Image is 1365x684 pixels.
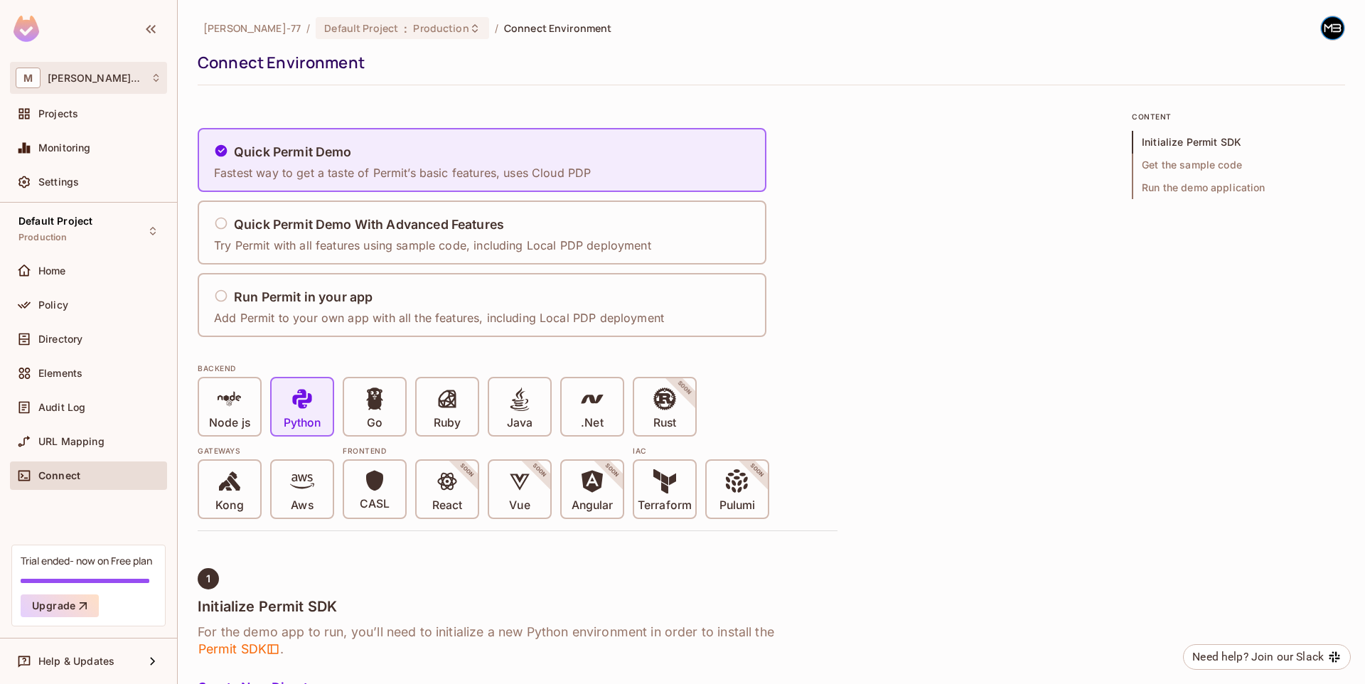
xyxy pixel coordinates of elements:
[719,498,755,513] p: Pulumi
[18,232,68,243] span: Production
[284,416,321,430] p: Python
[209,416,250,430] p: Node js
[581,416,603,430] p: .Net
[1132,131,1345,154] span: Initialize Permit SDK
[729,443,785,498] span: SOON
[38,142,91,154] span: Monitoring
[234,218,504,232] h5: Quick Permit Demo With Advanced Features
[343,445,624,456] div: Frontend
[198,641,280,658] span: Permit SDK
[439,443,495,498] span: SOON
[198,445,334,456] div: Gateways
[203,21,301,35] span: the active workspace
[434,416,461,430] p: Ruby
[1132,111,1345,122] p: content
[198,52,1338,73] div: Connect Environment
[38,299,68,311] span: Policy
[14,16,39,42] img: SReyMgAAAABJRU5ErkJggg==
[432,498,462,513] p: React
[38,333,82,345] span: Directory
[38,402,85,413] span: Audit Log
[21,554,152,567] div: Trial ended- now on Free plan
[638,498,692,513] p: Terraform
[38,108,78,119] span: Projects
[38,368,82,379] span: Elements
[1321,16,1344,40] img: Miguel Bustamante
[413,21,469,35] span: Production
[306,21,310,35] li: /
[206,573,210,584] span: 1
[657,360,712,416] span: SOON
[38,176,79,188] span: Settings
[509,498,530,513] p: Vue
[16,68,41,88] span: M
[584,443,640,498] span: SOON
[360,497,390,511] p: CASL
[18,215,92,227] span: Default Project
[653,416,676,430] p: Rust
[495,21,498,35] li: /
[198,624,837,658] h6: For the demo app to run, you’ll need to initialize a new Python environment in order to install t...
[291,498,313,513] p: Aws
[38,265,66,277] span: Home
[1192,648,1324,666] div: Need help? Join our Slack
[512,443,567,498] span: SOON
[38,656,114,667] span: Help & Updates
[21,594,99,617] button: Upgrade
[234,145,352,159] h5: Quick Permit Demo
[1132,154,1345,176] span: Get the sample code
[214,237,651,253] p: Try Permit with all features using sample code, including Local PDP deployment
[324,21,398,35] span: Default Project
[48,73,143,84] span: Workspace: Miguel-77
[504,21,612,35] span: Connect Environment
[38,436,105,447] span: URL Mapping
[198,598,837,615] h4: Initialize Permit SDK
[214,310,664,326] p: Add Permit to your own app with all the features, including Local PDP deployment
[1132,176,1345,199] span: Run the demo application
[234,290,373,304] h5: Run Permit in your app
[507,416,532,430] p: Java
[367,416,382,430] p: Go
[572,498,614,513] p: Angular
[214,165,591,181] p: Fastest way to get a taste of Permit’s basic features, uses Cloud PDP
[198,363,837,374] div: BACKEND
[38,470,80,481] span: Connect
[633,445,769,456] div: IAC
[215,498,243,513] p: Kong
[403,23,408,34] span: :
